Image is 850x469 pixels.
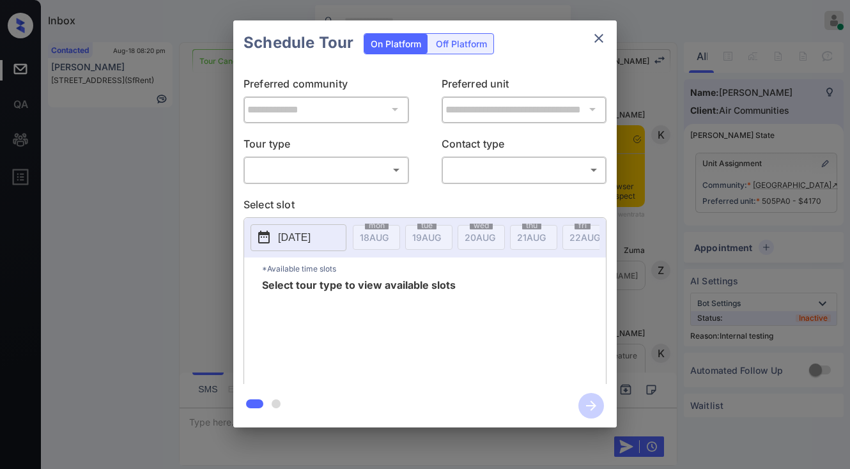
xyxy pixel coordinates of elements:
h2: Schedule Tour [233,20,364,65]
p: Select slot [243,196,607,217]
button: close [586,26,612,51]
button: [DATE] [251,224,346,250]
p: [DATE] [278,229,311,245]
p: *Available time slots [262,257,606,279]
span: Select tour type to view available slots [262,279,456,381]
div: On Platform [364,34,428,54]
p: Contact type [442,135,607,156]
p: Tour type [243,135,409,156]
p: Preferred unit [442,75,607,96]
div: Off Platform [429,34,493,54]
p: Preferred community [243,75,409,96]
